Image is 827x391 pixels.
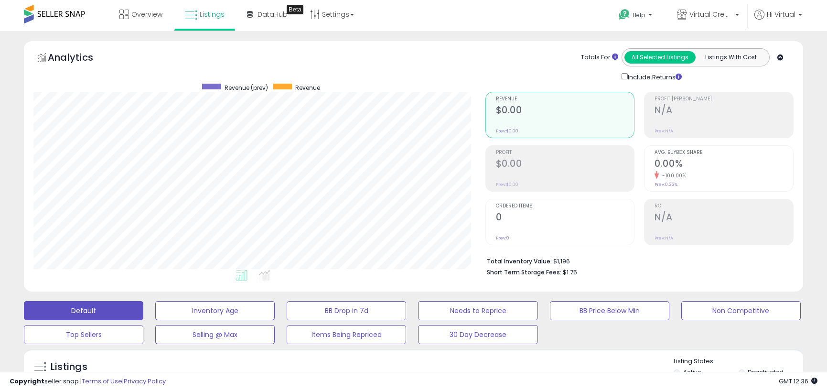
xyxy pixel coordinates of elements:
[287,301,406,320] button: BB Drop in 7d
[779,377,817,386] span: 2025-10-8 12:36 GMT
[131,10,162,19] span: Overview
[51,360,87,374] h5: Listings
[655,128,673,134] small: Prev: N/A
[48,51,112,66] h5: Analytics
[689,10,732,19] span: Virtual Creative USA
[659,172,686,179] small: -100.00%
[10,377,166,386] div: seller snap | |
[24,301,143,320] button: Default
[258,10,288,19] span: DataHub
[655,105,793,118] h2: N/A
[681,301,801,320] button: Non Competitive
[611,1,662,31] a: Help
[10,377,44,386] strong: Copyright
[487,257,552,265] b: Total Inventory Value:
[767,10,795,19] span: Hi Virtual
[614,71,693,82] div: Include Returns
[496,212,634,225] h2: 0
[496,182,518,187] small: Prev: $0.00
[287,325,406,344] button: Items Being Repriced
[655,212,793,225] h2: N/A
[550,301,669,320] button: BB Price Below Min
[496,105,634,118] h2: $0.00
[581,53,618,62] div: Totals For
[295,84,320,92] span: Revenue
[496,204,634,209] span: Ordered Items
[748,368,784,376] label: Deactivated
[82,377,122,386] a: Terms of Use
[655,204,793,209] span: ROI
[155,301,275,320] button: Inventory Age
[655,182,677,187] small: Prev: 0.33%
[695,51,766,64] button: Listings With Cost
[487,255,786,266] li: $1,196
[683,368,701,376] label: Active
[496,128,518,134] small: Prev: $0.00
[655,97,793,102] span: Profit [PERSON_NAME]
[418,301,537,320] button: Needs to Reprice
[754,10,802,31] a: Hi Virtual
[633,11,645,19] span: Help
[674,357,803,366] p: Listing States:
[496,97,634,102] span: Revenue
[124,377,166,386] a: Privacy Policy
[618,9,630,21] i: Get Help
[496,235,509,241] small: Prev: 0
[655,158,793,171] h2: 0.00%
[496,150,634,155] span: Profit
[418,325,537,344] button: 30 Day Decrease
[287,5,303,14] div: Tooltip anchor
[155,325,275,344] button: Selling @ Max
[487,268,561,276] b: Short Term Storage Fees:
[655,235,673,241] small: Prev: N/A
[563,268,577,277] span: $1.75
[624,51,696,64] button: All Selected Listings
[496,158,634,171] h2: $0.00
[200,10,225,19] span: Listings
[225,84,268,92] span: Revenue (prev)
[655,150,793,155] span: Avg. Buybox Share
[24,325,143,344] button: Top Sellers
